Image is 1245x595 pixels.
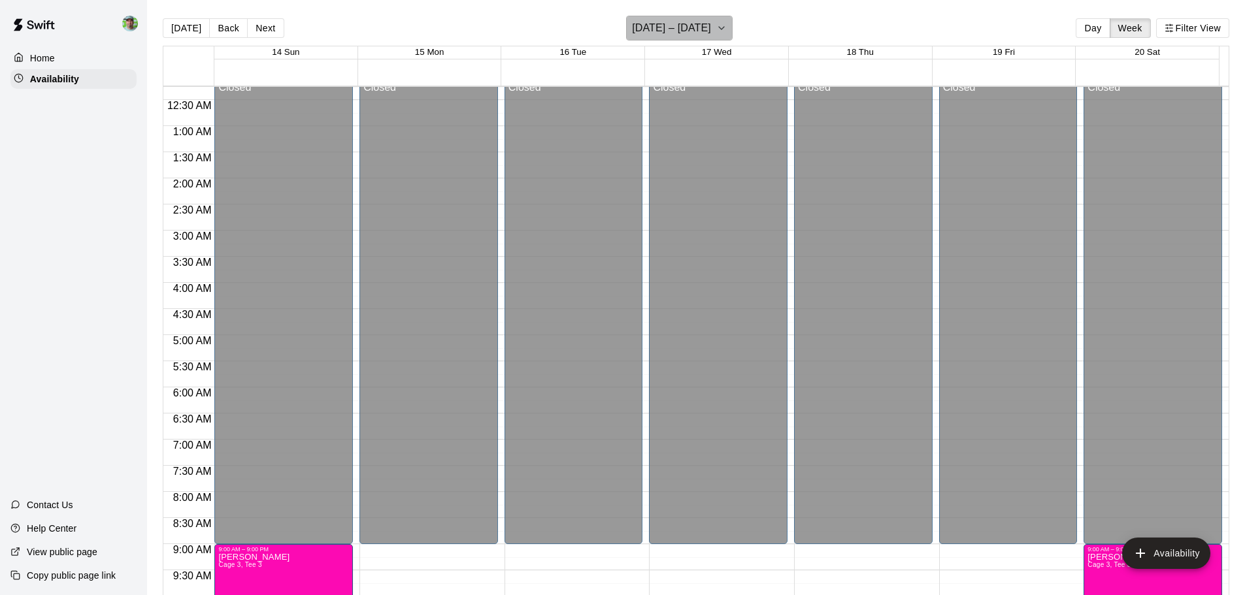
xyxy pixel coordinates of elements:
[170,570,215,581] span: 9:30 AM
[27,569,116,582] p: Copy public page link
[649,74,788,544] div: 12:00 AM – 9:00 AM: Closed
[27,498,73,511] p: Contact Us
[415,47,444,57] button: 15 Mon
[1087,561,1131,568] span: Cage 3, Tee 3
[170,204,215,216] span: 2:30 AM
[170,413,215,425] span: 6:30 AM
[1087,82,1218,549] div: Closed
[170,283,215,294] span: 4:00 AM
[1076,18,1110,38] button: Day
[214,74,353,544] div: 12:00 AM – 9:00 AM: Closed
[170,335,215,346] span: 5:00 AM
[993,47,1015,57] button: 19 Fri
[653,82,784,549] div: Closed
[626,16,733,40] button: [DATE] – [DATE]
[505,74,643,544] div: 12:00 AM – 9:00 AM: Closed
[508,82,639,549] div: Closed
[164,100,215,111] span: 12:30 AM
[30,72,79,86] p: Availability
[218,561,261,568] span: Cage 3, Tee 3
[1110,18,1151,38] button: Week
[170,309,215,320] span: 4:30 AM
[939,74,1078,544] div: 12:00 AM – 9:00 AM: Closed
[10,69,137,89] a: Availability
[559,47,586,57] button: 16 Tue
[170,178,215,189] span: 2:00 AM
[847,47,874,57] button: 18 Thu
[218,546,349,553] div: 9:00 AM – 9:00 PM
[27,522,76,535] p: Help Center
[798,82,929,549] div: Closed
[170,518,215,529] span: 8:30 AM
[170,361,215,372] span: 5:30 AM
[247,18,284,38] button: Next
[943,82,1074,549] div: Closed
[122,16,138,31] img: Jeff Pettke
[170,152,215,163] span: 1:30 AM
[170,126,215,137] span: 1:00 AM
[702,47,732,57] button: 17 Wed
[1156,18,1229,38] button: Filter View
[10,48,137,68] a: Home
[209,18,248,38] button: Back
[218,82,349,549] div: Closed
[1084,74,1222,544] div: 12:00 AM – 9:00 AM: Closed
[1135,47,1160,57] button: 20 Sat
[120,10,147,37] div: Jeff Pettke
[170,492,215,503] span: 8:00 AM
[170,544,215,555] span: 9:00 AM
[1087,546,1218,553] div: 9:00 AM – 9:00 PM
[163,18,210,38] button: [DATE]
[363,82,494,549] div: Closed
[170,387,215,398] span: 6:00 AM
[170,257,215,268] span: 3:30 AM
[1122,538,1210,569] button: add
[359,74,498,544] div: 12:00 AM – 9:00 AM: Closed
[794,74,933,544] div: 12:00 AM – 9:00 AM: Closed
[30,52,55,65] p: Home
[170,440,215,451] span: 7:00 AM
[632,19,711,37] h6: [DATE] – [DATE]
[272,47,299,57] button: 14 Sun
[170,466,215,477] span: 7:30 AM
[27,545,97,558] p: View public page
[170,231,215,242] span: 3:00 AM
